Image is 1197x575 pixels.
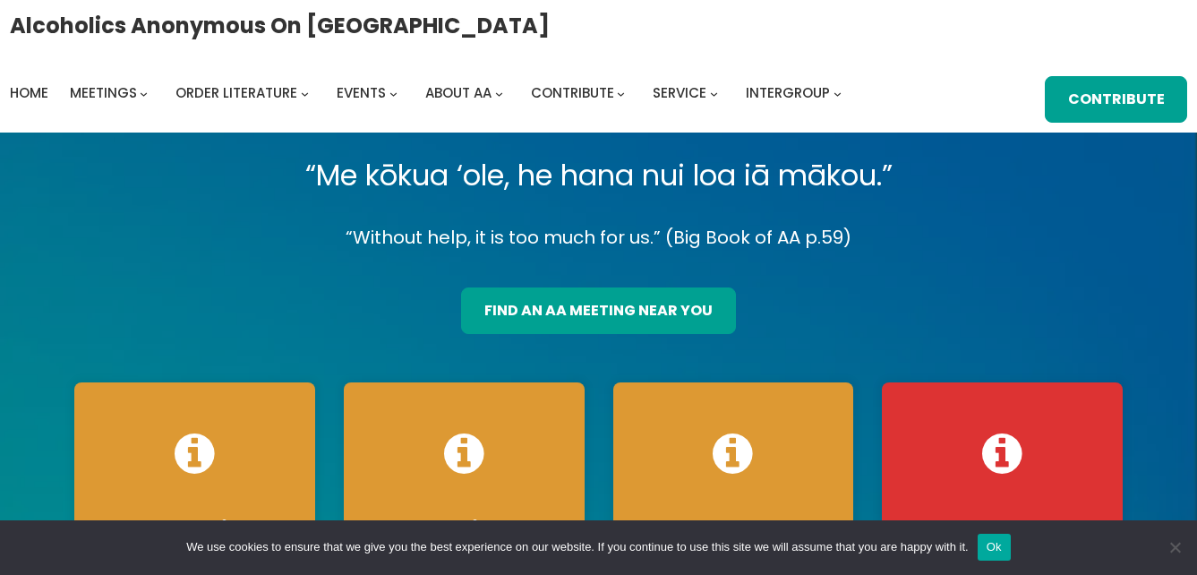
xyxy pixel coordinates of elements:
a: Intergroup [746,81,830,106]
a: Alcoholics Anonymous on [GEOGRAPHIC_DATA] [10,6,550,45]
button: Meetings submenu [140,89,148,97]
span: Order Literature [175,83,297,102]
button: Service submenu [710,89,718,97]
a: Contribute [531,81,614,106]
span: No [1166,538,1184,556]
button: About AA submenu [495,89,503,97]
span: Events [337,83,386,102]
a: Events [337,81,386,106]
a: Meetings [70,81,137,106]
button: Intergroup submenu [834,89,842,97]
button: Contribute submenu [617,89,625,97]
span: Home [10,83,48,102]
button: Order Literature submenu [301,89,309,97]
span: We use cookies to ensure that we give you the best experience on our website. If you continue to ... [186,538,968,556]
p: “Without help, it is too much for us.” (Big Book of AA p.59) [60,222,1137,253]
span: Service [653,83,706,102]
a: Contribute [1045,76,1187,123]
span: About AA [425,83,492,102]
a: Home [10,81,48,106]
h4: OIG Basics [92,517,297,544]
h4: We Need Web Techs! [900,517,1105,571]
nav: Intergroup [10,81,848,106]
p: “Me kōkua ‘ole, he hana nui loa iā mākou.” [60,150,1137,201]
a: About AA [425,81,492,106]
a: find an aa meeting near you [461,287,735,334]
h4: OIG Reports [631,517,836,544]
button: Events submenu [389,89,398,97]
span: Intergroup [746,83,830,102]
span: Meetings [70,83,137,102]
h4: Service [362,517,567,544]
button: Ok [978,534,1011,561]
a: Service [653,81,706,106]
span: Contribute [531,83,614,102]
